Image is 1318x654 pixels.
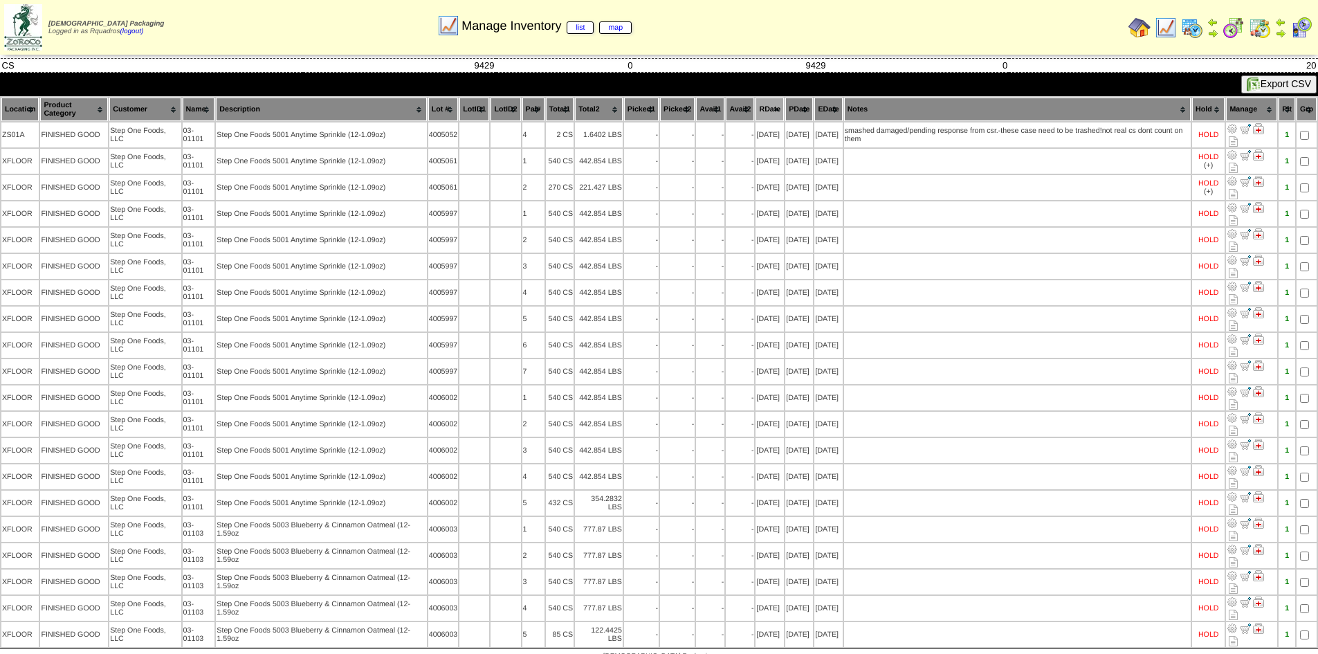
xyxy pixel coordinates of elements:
[624,175,659,200] td: -
[575,280,623,305] td: 442.854 LBS
[785,149,813,174] td: [DATE]
[1229,189,1238,199] i: Note
[1198,236,1219,244] div: HOLD
[1240,255,1251,266] img: Move
[48,20,164,28] span: [DEMOGRAPHIC_DATA] Packaging
[1240,202,1251,213] img: Move
[1,59,303,73] td: CS
[216,175,426,200] td: Step One Foods 5001 Anytime Sprinkle (12-1.09oz)
[814,98,842,121] th: EDate
[109,254,181,279] td: Step One Foods, LLC
[660,175,695,200] td: -
[1009,59,1317,73] td: 20
[437,15,459,37] img: line_graph.gif
[660,307,695,331] td: -
[40,228,108,253] td: FINISHED GOOD
[660,149,695,174] td: -
[1253,623,1264,634] img: Manage Hold
[216,359,426,384] td: Step One Foods 5001 Anytime Sprinkle (12-1.09oz)
[756,122,784,147] td: [DATE]
[785,201,813,226] td: [DATE]
[546,122,574,147] td: 2 CS
[696,307,724,331] td: -
[814,149,842,174] td: [DATE]
[1240,544,1251,555] img: Move
[1226,98,1277,121] th: Manage
[575,201,623,226] td: 442.854 LBS
[109,307,181,331] td: Step One Foods, LLC
[109,122,181,147] td: Step One Foods, LLC
[1253,255,1264,266] img: Manage Hold
[785,175,813,200] td: [DATE]
[660,254,695,279] td: -
[40,149,108,174] td: FINISHED GOOD
[40,254,108,279] td: FINISHED GOOD
[1253,281,1264,292] img: Manage Hold
[660,98,695,121] th: Picked2
[660,201,695,226] td: -
[1240,334,1251,345] img: Move
[624,122,659,147] td: -
[696,149,724,174] td: -
[1227,518,1238,529] img: Adjust
[109,201,181,226] td: Step One Foods, LLC
[660,333,695,358] td: -
[1279,131,1294,139] div: 1
[1198,367,1219,376] div: HOLD
[522,201,544,226] td: 1
[522,98,544,121] th: Pal#
[1,228,39,253] td: XFLOOR
[183,359,215,384] td: 03-01101
[546,201,574,226] td: 540 CS
[109,98,181,121] th: Customer
[1279,289,1294,297] div: 1
[1229,215,1238,226] i: Note
[1253,176,1264,187] img: Manage Hold
[1227,544,1238,555] img: Adjust
[1227,228,1238,239] img: Adjust
[216,254,426,279] td: Step One Foods 5001 Anytime Sprinkle (12-1.09oz)
[1227,149,1238,161] img: Adjust
[1253,228,1264,239] img: Manage Hold
[459,98,489,121] th: LotID1
[428,359,459,384] td: 4005997
[183,149,215,174] td: 03-01101
[1240,570,1251,581] img: Move
[726,307,754,331] td: -
[660,280,695,305] td: -
[624,307,659,331] td: -
[461,19,632,33] span: Manage Inventory
[696,175,724,200] td: -
[624,359,659,384] td: -
[1207,17,1218,28] img: arrowleft.gif
[109,228,181,253] td: Step One Foods, LLC
[428,333,459,358] td: 4005997
[1253,307,1264,318] img: Manage Hold
[109,359,181,384] td: Step One Foods, LLC
[1198,341,1219,349] div: HOLD
[4,4,42,51] img: zoroco-logo-small.webp
[1,280,39,305] td: XFLOOR
[1227,176,1238,187] img: Adjust
[726,201,754,226] td: -
[726,98,754,121] th: Avail2
[1240,597,1251,608] img: Move
[216,307,426,331] td: Step One Foods 5001 Anytime Sprinkle (12-1.09oz)
[1279,98,1295,121] th: Plt
[1240,307,1251,318] img: Move
[428,149,459,174] td: 4005061
[660,228,695,253] td: -
[1229,136,1238,147] i: Note
[1249,17,1271,39] img: calendarinout.gif
[428,228,459,253] td: 4005997
[1253,202,1264,213] img: Manage Hold
[696,98,724,121] th: Avail1
[216,98,426,121] th: Description
[814,175,842,200] td: [DATE]
[546,98,574,121] th: Total1
[756,228,784,253] td: [DATE]
[696,228,724,253] td: -
[48,20,164,35] span: Logged in as Rquadros
[303,59,496,73] td: 9429
[428,201,459,226] td: 4005997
